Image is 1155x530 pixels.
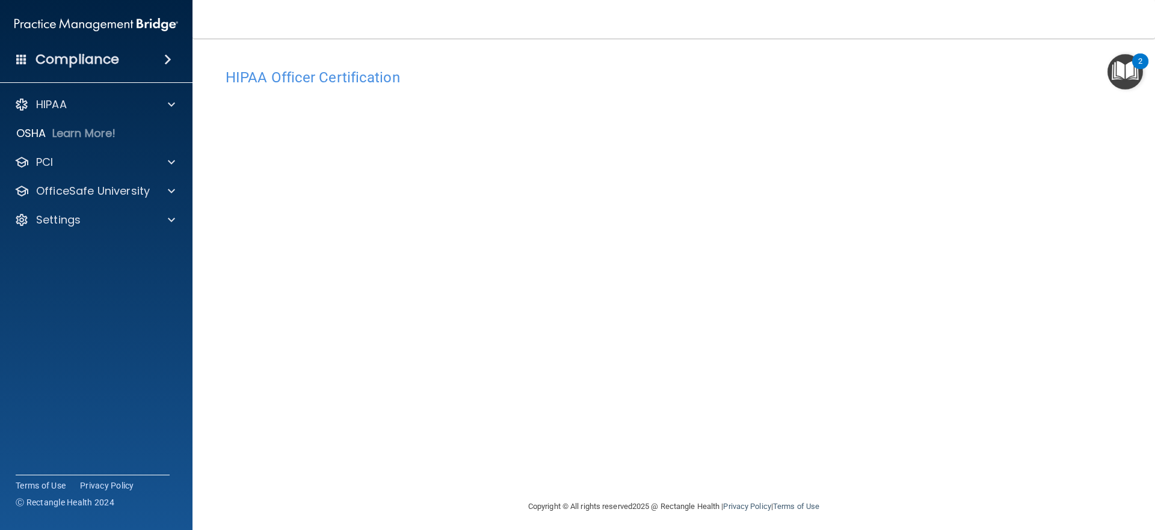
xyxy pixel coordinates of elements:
a: OfficeSafe University [14,184,175,198]
a: PCI [14,155,175,169]
button: Open Resource Center, 2 new notifications [1107,54,1143,90]
div: Copyright © All rights reserved 2025 @ Rectangle Health | | [454,487,893,526]
a: Terms of Use [16,480,66,492]
p: Settings [36,213,81,227]
iframe: Drift Widget Chat Controller [947,445,1141,493]
p: OSHA [16,126,46,141]
p: Learn More! [52,126,116,141]
img: PMB logo [14,13,178,37]
a: Settings [14,213,175,227]
span: Ⓒ Rectangle Health 2024 [16,496,114,508]
h4: HIPAA Officer Certification [226,70,1122,85]
div: 2 [1138,61,1142,77]
a: Privacy Policy [723,502,771,511]
p: PCI [36,155,53,169]
p: OfficeSafe University [36,184,150,198]
a: Terms of Use [773,502,819,511]
h4: Compliance [35,51,119,68]
p: HIPAA [36,97,67,112]
iframe: hipaa-training [226,92,1122,483]
a: Privacy Policy [80,480,134,492]
a: HIPAA [14,97,175,112]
